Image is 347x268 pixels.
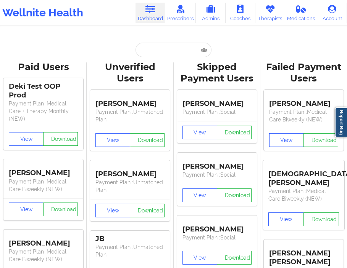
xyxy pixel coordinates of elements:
div: [PERSON_NAME] [9,163,78,178]
button: Download [303,212,339,226]
p: Payment Plan : Unmatched Plan [95,179,165,194]
button: Download [217,251,252,265]
div: [PERSON_NAME] [269,94,338,108]
button: Download [43,203,78,216]
p: Payment Plan : Social [182,234,252,241]
button: View [95,133,130,147]
button: Download [130,133,165,147]
button: View [269,133,304,147]
button: View [182,188,217,202]
div: JB [95,234,165,243]
div: Failed Payment Users [266,61,342,85]
div: [PERSON_NAME] [95,164,165,179]
button: View [9,203,44,216]
div: [PERSON_NAME] [95,94,165,108]
button: View [9,132,44,146]
button: View [95,204,130,217]
p: Payment Plan : Medical Care Biweekly (NEW) [9,248,78,263]
div: [DEMOGRAPHIC_DATA][PERSON_NAME] [268,164,339,187]
button: Download [217,188,252,202]
a: Therapists [255,3,285,23]
p: Payment Plan : Social [182,171,252,179]
p: Payment Plan : Unmatched Plan [95,108,165,123]
div: Deki Test OOP Prod [9,82,78,100]
a: Coaches [226,3,255,23]
p: Payment Plan : Unmatched Plan [95,243,165,258]
a: Prescribers [165,3,196,23]
button: View [182,126,217,139]
p: Payment Plan : Medical Care + Therapy Monthly (NEW) [9,100,78,123]
p: Payment Plan : Social [182,108,252,116]
p: Payment Plan : Medical Care Biweekly (NEW) [9,178,78,193]
button: Download [303,133,338,147]
div: Paid Users [5,61,81,73]
a: Dashboard [136,3,165,23]
button: Download [217,126,252,139]
div: [PERSON_NAME] [PERSON_NAME] [269,243,338,266]
p: Payment Plan : Medical Care Biweekly (NEW) [268,187,339,203]
button: View [268,212,304,226]
div: Skipped Payment Users [179,61,255,85]
button: Download [43,132,78,146]
button: Download [130,204,165,217]
a: Report Bug [335,107,347,137]
a: Account [317,3,347,23]
p: Payment Plan : Medical Care Biweekly (NEW) [269,108,338,123]
div: [PERSON_NAME] [182,94,252,108]
div: [PERSON_NAME] [182,156,252,171]
a: Admins [196,3,226,23]
button: View [182,251,217,265]
a: Medications [285,3,317,23]
div: Unverified Users [92,61,168,85]
div: [PERSON_NAME] [182,219,252,234]
div: [PERSON_NAME] [9,233,78,248]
